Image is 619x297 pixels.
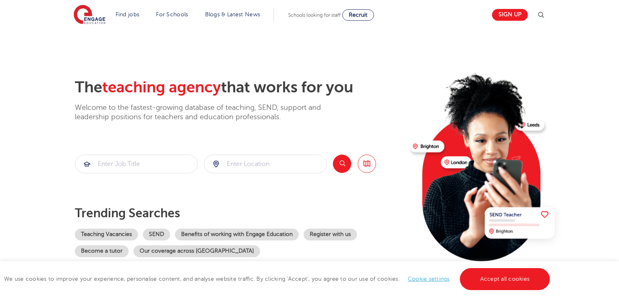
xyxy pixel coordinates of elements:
a: Become a tutor [75,245,129,257]
p: Trending searches [75,206,403,221]
input: Submit [204,155,326,173]
a: Find jobs [116,11,140,17]
a: Register with us [304,229,357,240]
input: Submit [75,155,197,173]
button: Search [333,155,351,173]
a: Sign up [492,9,528,21]
a: SEND [143,229,170,240]
a: Blogs & Latest News [205,11,260,17]
a: Benefits of working with Engage Education [175,229,299,240]
a: For Schools [156,11,188,17]
span: teaching agency [102,79,221,96]
span: Recruit [349,12,367,18]
h2: The that works for you [75,78,403,97]
div: Submit [204,155,327,173]
a: Our coverage across [GEOGRAPHIC_DATA] [133,245,260,257]
img: Engage Education [74,5,105,25]
a: Recruit [342,9,374,21]
a: Cookie settings [408,276,450,282]
span: Schools looking for staff [288,12,341,18]
span: We use cookies to improve your experience, personalise content, and analyse website traffic. By c... [4,276,552,282]
div: Submit [75,155,198,173]
a: Teaching Vacancies [75,229,138,240]
a: Accept all cookies [460,268,550,290]
p: Welcome to the fastest-growing database of teaching, SEND, support and leadership positions for t... [75,103,343,122]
